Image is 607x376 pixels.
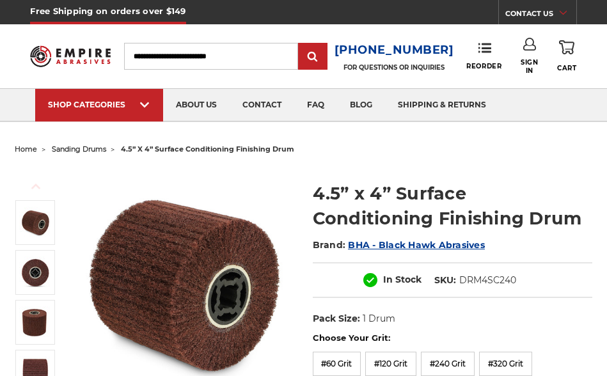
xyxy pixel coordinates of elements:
a: [PHONE_NUMBER] [335,41,454,59]
span: In Stock [383,274,422,285]
a: faq [294,89,337,121]
a: sanding drums [52,145,106,153]
label: Choose Your Grit: [313,332,592,345]
input: Submit [300,44,326,70]
a: shipping & returns [385,89,499,121]
button: Previous [20,173,51,200]
img: 4.5 Inch Surface Conditioning Finishing Drum [19,207,51,239]
dd: DRM4SC240 [459,274,516,287]
a: home [15,145,37,153]
a: BHA - Black Hawk Abrasives [348,239,485,251]
span: Sign In [519,58,540,75]
a: CONTACT US [505,6,576,24]
h1: 4.5” x 4” Surface Conditioning Finishing Drum [313,181,592,231]
img: Non Woven Finishing Sanding Drum [19,306,51,338]
dd: 1 Drum [363,312,395,325]
a: contact [230,89,294,121]
span: Brand: [313,239,346,251]
div: SHOP CATEGORIES [48,100,150,109]
span: Cart [557,64,576,72]
dt: Pack Size: [313,312,360,325]
span: 4.5” x 4” surface conditioning finishing drum [121,145,294,153]
dt: SKU: [434,274,456,287]
a: Cart [557,38,576,74]
span: Reorder [466,62,501,70]
a: about us [163,89,230,121]
a: Reorder [466,42,501,70]
img: Empire Abrasives [30,40,110,72]
img: 4.5" x 4" Surface Conditioning Finishing Drum - 3/4 Inch Quad Key Arbor [19,256,51,288]
a: blog [337,89,385,121]
p: FOR QUESTIONS OR INQUIRIES [335,63,454,72]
